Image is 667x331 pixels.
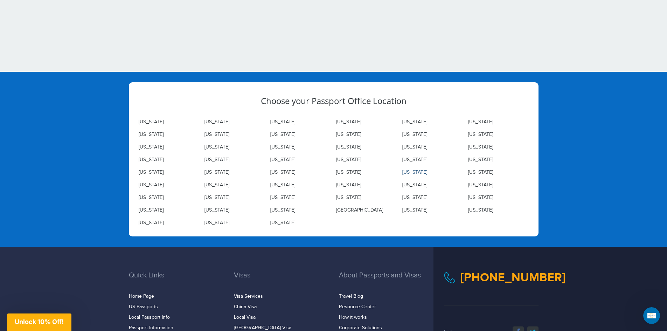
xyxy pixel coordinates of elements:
span: Unlock 10% Off! [15,318,64,325]
a: [US_STATE] [336,144,361,150]
a: [US_STATE] [270,220,295,226]
a: [US_STATE] [270,182,295,188]
a: [US_STATE] [204,144,229,150]
h3: About Passports and Visas [339,271,433,290]
a: [US_STATE] [270,132,295,137]
a: [US_STATE] [139,144,164,150]
a: [US_STATE] [204,220,229,226]
a: [US_STATE] [204,157,229,163]
a: [US_STATE] [139,220,164,226]
a: [US_STATE] [139,119,164,125]
a: Local Passport Info [129,315,170,320]
a: [US_STATE] [336,119,361,125]
a: [US_STATE] [336,157,361,163]
a: [US_STATE] [336,132,361,137]
a: [US_STATE] [270,170,295,175]
a: [US_STATE] [204,119,229,125]
a: China Visa [234,304,257,310]
a: [US_STATE] [270,157,295,163]
a: [GEOGRAPHIC_DATA] [336,207,383,213]
a: How it works [339,315,367,320]
a: [US_STATE] [468,182,493,188]
a: Travel Blog [339,294,363,299]
a: US Passports [129,304,158,310]
a: [US_STATE] [139,207,164,213]
a: [US_STATE] [402,132,427,137]
a: Resource Center [339,304,376,310]
h3: Choose your Passport Office Location [136,96,531,105]
a: [US_STATE] [336,195,361,200]
a: Local Visa [234,315,256,320]
a: Passport Information [129,325,173,331]
a: [US_STATE] [139,157,164,163]
a: [US_STATE] [204,195,229,200]
a: [US_STATE] [336,170,361,175]
a: [US_STATE] [139,195,164,200]
a: [US_STATE] [204,170,229,175]
a: [US_STATE] [468,132,493,137]
a: [US_STATE] [468,195,493,200]
a: [US_STATE] [204,207,229,213]
a: [US_STATE] [468,207,493,213]
a: [US_STATE] [270,119,295,125]
a: [PHONE_NUMBER] [460,270,565,285]
div: Unlock 10% Off! [7,313,71,331]
a: [US_STATE] [402,182,427,188]
a: [US_STATE] [468,119,493,125]
a: [US_STATE] [139,132,164,137]
h3: Visas [234,271,328,290]
h3: Quick Links [129,271,223,290]
a: [US_STATE] [402,170,427,175]
a: [US_STATE] [402,207,427,213]
a: [US_STATE] [402,195,427,200]
a: [US_STATE] [139,170,164,175]
a: [US_STATE] [336,182,361,188]
a: [US_STATE] [270,207,295,213]
a: Corporate Solutions [339,325,382,331]
a: [US_STATE] [402,157,427,163]
a: Home Page [129,294,154,299]
a: [US_STATE] [270,144,295,150]
a: Visa Services [234,294,263,299]
a: [US_STATE] [204,182,229,188]
iframe: Intercom live chat [643,307,660,324]
a: [US_STATE] [270,195,295,200]
a: [US_STATE] [204,132,229,137]
a: [GEOGRAPHIC_DATA] Visa [234,325,291,331]
a: [US_STATE] [402,119,427,125]
a: [US_STATE] [139,182,164,188]
a: [US_STATE] [468,170,493,175]
a: [US_STATE] [468,157,493,163]
a: [US_STATE] [402,144,427,150]
a: [US_STATE] [468,144,493,150]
